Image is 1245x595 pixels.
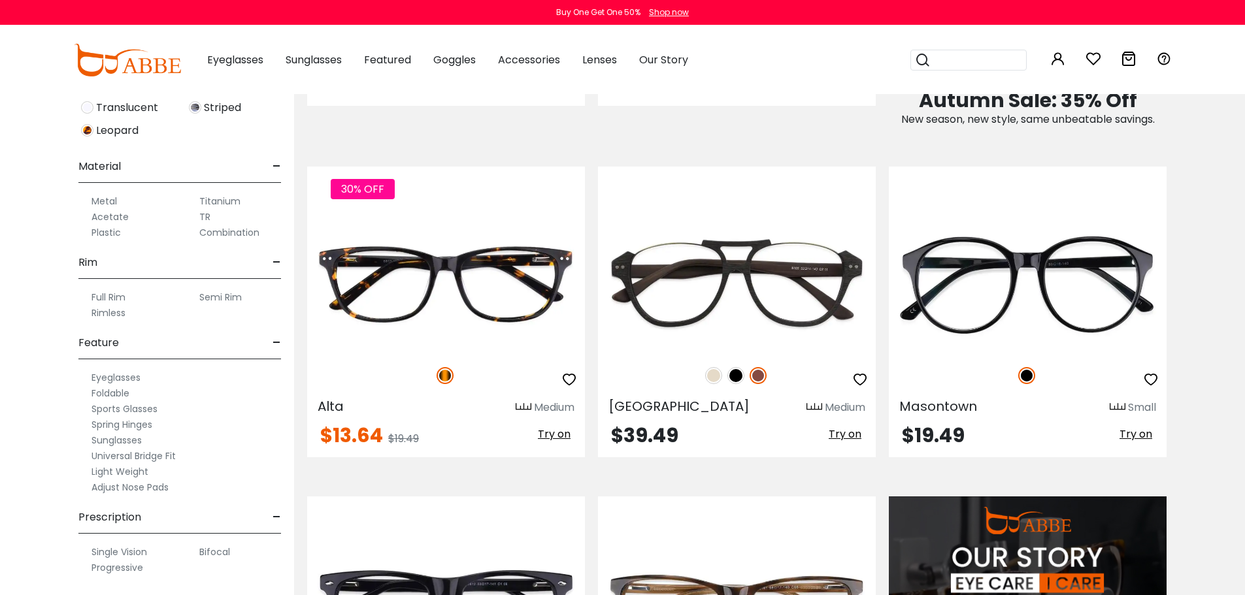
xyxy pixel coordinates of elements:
span: Material [78,151,121,182]
span: $13.64 [320,421,383,449]
label: Semi Rim [199,289,242,305]
img: Tortoise [437,367,454,384]
img: Tortoise Alta - Acetate ,Universal Bridge Fit [307,214,585,353]
img: Black [1018,367,1035,384]
a: Shop now [642,7,689,18]
span: $19.49 [902,421,965,449]
span: Rim [78,247,97,278]
label: Titanium [199,193,241,209]
span: - [273,151,281,182]
img: Cream [705,367,722,384]
label: Single Vision [91,544,147,560]
span: Leopard [96,123,139,138]
span: Feature [78,327,119,359]
label: Metal [91,193,117,209]
span: Try on [538,426,571,442]
label: Light Weight [91,464,148,479]
label: Full Rim [91,289,125,305]
span: Translucent [96,100,158,116]
div: Medium [825,400,865,415]
img: Black [727,367,744,384]
label: Universal Bridge Fit [91,448,176,464]
div: Buy One Get One 50% [556,7,640,18]
button: Try on [534,426,574,443]
span: Eyeglasses [207,52,263,67]
span: $39.49 [611,421,678,449]
label: Sunglasses [91,432,142,448]
span: [GEOGRAPHIC_DATA] [608,397,750,415]
div: Small [1128,400,1156,415]
span: 30% OFF [331,179,395,199]
button: Try on [825,426,865,443]
span: Goggles [433,52,476,67]
span: Lenses [582,52,617,67]
span: Try on [829,426,861,442]
img: abbeglasses.com [74,44,181,76]
label: Foldable [91,385,129,401]
label: Bifocal [199,544,230,560]
label: Combination [199,225,259,240]
label: TR [199,209,210,225]
img: size ruler [1110,402,1125,412]
span: Sunglasses [286,52,342,67]
img: Black Masontown - Acetate ,Universal Bridge Fit [889,214,1167,353]
label: Adjust Nose Pads [91,479,169,495]
label: Eyeglasses [91,370,141,385]
span: Try on [1120,426,1152,442]
label: Acetate [91,209,129,225]
span: Striped [204,100,241,116]
span: New season, new style, same unbeatable savings. [901,112,1155,127]
span: Alta [318,397,344,415]
span: Accessories [498,52,560,67]
img: size ruler [806,402,822,412]
div: Shop now [649,7,689,18]
img: Translucent [81,101,93,114]
img: Brown [750,367,767,384]
label: Plastic [91,225,121,240]
span: - [273,247,281,278]
img: Striped [189,101,201,114]
button: Try on [1116,426,1156,443]
span: $19.49 [388,431,419,446]
span: Our Story [639,52,688,67]
span: Masontown [899,397,977,415]
img: Leopard [81,124,93,137]
span: Autumn Sale: 35% Off [919,86,1137,114]
div: Medium [534,400,574,415]
span: - [273,327,281,359]
span: Featured [364,52,411,67]
label: Rimless [91,305,125,321]
span: Prescription [78,502,141,533]
img: size ruler [516,402,531,412]
label: Sports Glasses [91,401,158,417]
img: Brown Ocean Gate - Combination ,Universal Bridge Fit [598,214,876,353]
label: Progressive [91,560,143,575]
label: Spring Hinges [91,417,152,432]
span: - [273,502,281,533]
